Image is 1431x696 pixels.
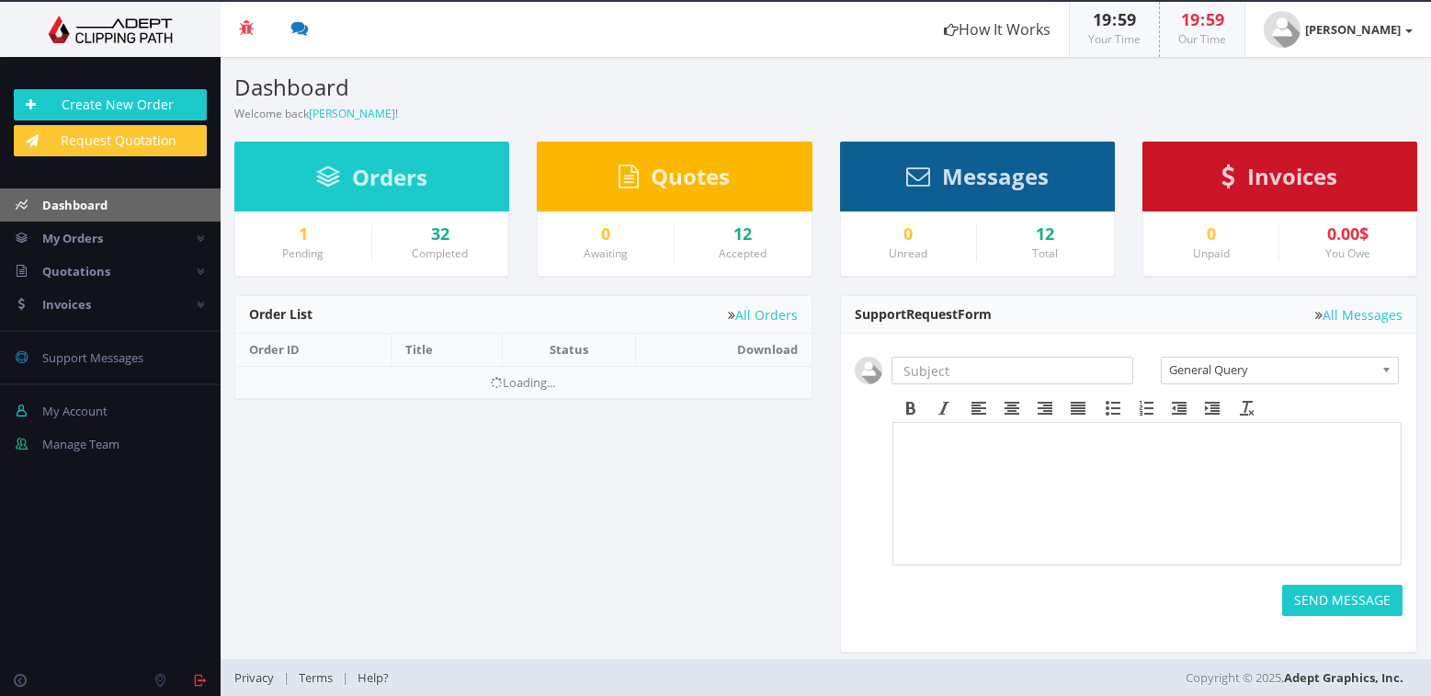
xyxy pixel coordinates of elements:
[1199,8,1206,30] span: :
[584,245,628,261] small: Awaiting
[1028,396,1062,420] div: Align right
[1093,8,1111,30] span: 19
[855,225,963,244] a: 0
[386,225,495,244] a: 32
[1293,225,1403,244] div: 0.00$
[352,162,427,192] span: Orders
[1193,245,1230,261] small: Unpaid
[412,245,468,261] small: Completed
[1111,8,1118,30] span: :
[1264,11,1300,48] img: user_default.jpg
[1231,396,1264,420] div: Clear formatting
[635,334,811,366] th: Download
[906,305,958,323] span: Request
[1088,31,1141,47] small: Your Time
[894,396,927,420] div: Bold
[892,357,1133,384] input: Subject
[42,436,119,452] span: Manage Team
[1245,2,1431,57] a: [PERSON_NAME]
[1305,21,1401,38] strong: [PERSON_NAME]
[42,349,143,366] span: Support Messages
[1096,396,1130,420] div: Bullet list
[1178,31,1226,47] small: Our Time
[42,296,91,313] span: Invoices
[348,669,398,686] a: Help?
[14,16,207,43] img: Adept Graphics
[1206,8,1224,30] span: 59
[906,172,1049,188] a: Messages
[502,334,635,366] th: Status
[1169,358,1374,382] span: General Query
[14,89,207,120] a: Create New Order
[962,396,995,420] div: Align left
[942,161,1049,191] span: Messages
[719,245,767,261] small: Accepted
[551,225,660,244] a: 0
[855,357,882,384] img: user_default.jpg
[1181,8,1199,30] span: 19
[991,225,1100,244] div: 12
[893,423,1402,565] iframe: Rich Text Area. Press ALT-F9 for menu. Press ALT-F10 for toolbar. Press ALT-0 for help
[927,396,960,420] div: Italic
[855,305,992,323] span: Support Form
[1157,225,1266,244] a: 0
[889,245,927,261] small: Unread
[234,106,398,121] small: Welcome back !
[42,263,110,280] span: Quotations
[42,197,108,213] span: Dashboard
[1062,396,1095,420] div: Justify
[42,403,108,419] span: My Account
[235,334,392,366] th: Order ID
[309,106,395,121] a: [PERSON_NAME]
[728,308,798,322] a: All Orders
[1221,172,1337,188] a: Invoices
[1282,585,1403,616] button: SEND MESSAGE
[1118,8,1136,30] span: 59
[42,230,103,246] span: My Orders
[235,366,812,398] td: Loading...
[392,334,503,366] th: Title
[249,225,358,244] a: 1
[282,245,324,261] small: Pending
[234,669,283,686] a: Privacy
[619,172,730,188] a: Quotes
[651,161,730,191] span: Quotes
[290,669,342,686] a: Terms
[1186,668,1403,687] span: Copyright © 2025,
[234,659,1023,696] div: | |
[1163,396,1196,420] div: Decrease indent
[316,173,427,189] a: Orders
[234,75,812,99] h3: Dashboard
[1196,396,1229,420] div: Increase indent
[1247,161,1337,191] span: Invoices
[926,2,1069,57] a: How It Works
[14,125,207,156] a: Request Quotation
[995,396,1028,420] div: Align center
[688,225,798,244] a: 12
[249,305,312,323] span: Order List
[1325,245,1370,261] small: You Owe
[1284,669,1403,686] a: Adept Graphics, Inc.
[1315,308,1403,322] a: All Messages
[1130,396,1163,420] div: Numbered list
[1032,245,1058,261] small: Total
